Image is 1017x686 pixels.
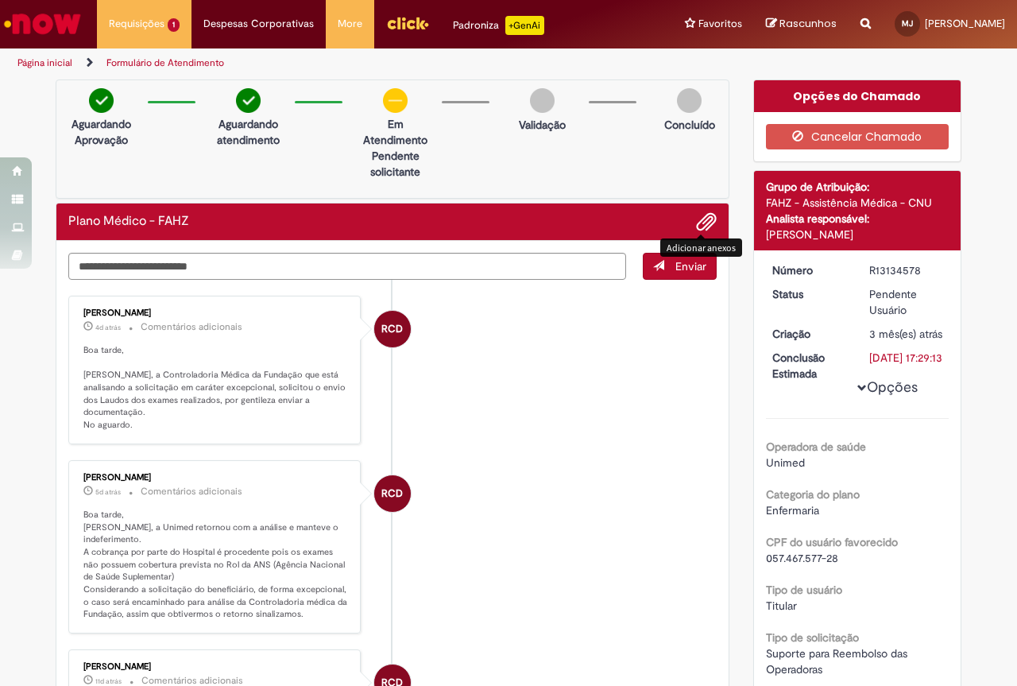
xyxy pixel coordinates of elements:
span: 3 mês(es) atrás [869,327,942,341]
img: img-circle-grey.png [530,88,555,113]
div: Opções do Chamado [754,80,961,112]
small: Comentários adicionais [141,485,242,498]
span: Titular [766,599,797,613]
div: Analista responsável: [766,211,949,227]
div: R13134578 [869,262,943,278]
span: 4d atrás [95,323,121,332]
button: Cancelar Chamado [766,124,949,149]
span: MJ [902,18,913,29]
p: Concluído [664,117,715,133]
p: Boa tarde, [PERSON_NAME], a Unimed retornou com a análise e manteve o indeferimento. A cobrança p... [83,509,348,621]
span: More [338,16,362,32]
dt: Criação [760,326,858,342]
a: Formulário de Atendimento [106,56,224,69]
b: Operadora de saúde [766,440,866,454]
time: 20/08/2025 10:54:52 [95,676,122,686]
time: 26/08/2025 15:34:57 [95,323,121,332]
dt: Status [760,286,858,302]
div: [DATE] 17:29:13 [869,350,943,366]
img: img-circle-grey.png [677,88,702,113]
img: check-circle-green.png [236,88,261,113]
div: FAHZ - Assistência Médica - CNU [766,195,949,211]
b: Tipo de usuário [766,583,842,597]
a: Rascunhos [766,17,837,32]
span: RCD [381,310,403,348]
ul: Trilhas de página [12,48,666,78]
a: Página inicial [17,56,72,69]
dt: Número [760,262,858,278]
div: Padroniza [453,16,544,35]
span: 5d atrás [95,487,121,497]
div: [PERSON_NAME] [83,473,348,483]
img: check-circle-green.png [89,88,114,113]
p: Em Atendimento [357,116,434,148]
div: Rodrigo Camilo Dos Santos [374,311,411,347]
div: [PERSON_NAME] [83,308,348,318]
b: CPF do usuário favorecido [766,535,898,549]
div: Pendente Usuário [869,286,943,318]
button: Enviar [643,253,717,280]
b: Tipo de solicitação [766,630,859,645]
h2: Plano Médico - FAHZ Histórico de tíquete [68,215,189,229]
span: Rascunhos [779,16,837,31]
div: Rodrigo Camilo Dos Santos [374,475,411,512]
p: Aguardando Aprovação [63,116,140,148]
span: [PERSON_NAME] [925,17,1005,30]
dt: Conclusão Estimada [760,350,858,382]
span: Unimed [766,455,805,470]
textarea: Digite sua mensagem aqui... [68,253,626,280]
time: 06/06/2025 13:29:10 [869,327,942,341]
span: 057.467.577-28 [766,551,838,565]
img: click_logo_yellow_360x200.png [386,11,429,35]
p: +GenAi [505,16,544,35]
span: Enviar [675,259,706,273]
span: 11d atrás [95,676,122,686]
img: ServiceNow [2,8,83,40]
span: Despesas Corporativas [203,16,314,32]
div: Grupo de Atribuição: [766,179,949,195]
span: Requisições [109,16,164,32]
span: Enfermaria [766,503,819,517]
span: Favoritos [698,16,742,32]
span: RCD [381,475,403,513]
span: 1 [168,18,180,32]
time: 25/08/2025 16:34:07 [95,487,121,497]
div: 06/06/2025 13:29:10 [869,326,943,342]
div: [PERSON_NAME] [83,662,348,672]
img: circle-minus.png [383,88,408,113]
p: Pendente solicitante [357,148,434,180]
p: Aguardando atendimento [210,116,287,148]
small: Comentários adicionais [141,320,242,334]
p: Validação [519,117,566,133]
span: Suporte para Reembolso das Operadoras [766,646,911,676]
div: [PERSON_NAME] [766,227,949,242]
div: Adicionar anexos [660,238,742,257]
b: Categoria do plano [766,487,860,502]
button: Adicionar anexos [696,211,717,232]
p: Boa tarde, [PERSON_NAME], a Controladoria Médica da Fundação que está analisando a solicitação em... [83,344,348,432]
